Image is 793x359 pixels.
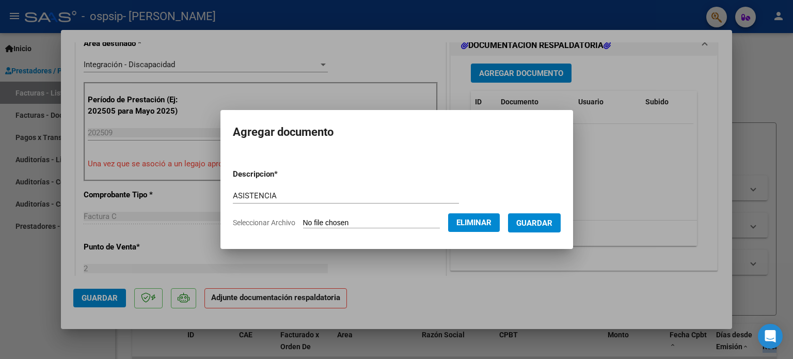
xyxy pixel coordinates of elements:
div: Open Intercom Messenger [758,324,783,349]
span: Seleccionar Archivo [233,218,295,227]
button: Eliminar [448,213,500,232]
p: Descripcion [233,168,331,180]
button: Guardar [508,213,561,232]
span: Guardar [516,218,552,228]
h2: Agregar documento [233,122,561,142]
span: Eliminar [456,218,491,227]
